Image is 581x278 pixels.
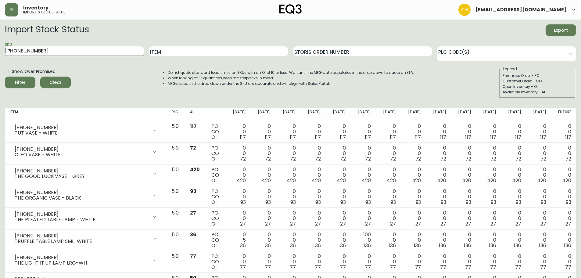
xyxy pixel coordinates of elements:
[265,134,271,141] span: 117
[10,210,162,224] div: [PHONE_NUMBER]THE PLEATED TABLE LAMP - WHITE
[565,134,571,141] span: 117
[465,134,471,141] span: 117
[290,220,296,227] span: 27
[15,260,149,266] div: THE LIGHT IT UP LAMP LRG-WH
[503,66,518,72] legend: Legend
[15,233,149,239] div: [PHONE_NUMBER]
[265,264,271,271] span: 77
[515,264,521,271] span: 77
[356,210,371,227] div: 0 0
[240,242,246,249] span: 36
[15,190,149,195] div: [PHONE_NUMBER]
[340,155,346,162] span: 72
[551,108,576,121] th: Future
[390,264,396,271] span: 77
[531,167,546,183] div: 0 0
[306,189,321,205] div: 0 0
[240,264,246,271] span: 77
[185,108,206,121] th: AI
[315,134,321,141] span: 117
[556,210,571,227] div: 0 0
[315,155,321,162] span: 72
[564,242,571,249] span: 136
[211,264,217,271] span: OI
[356,254,371,270] div: 0 0
[503,73,572,78] div: Purchase Order - PO
[190,123,197,130] span: 117
[356,232,371,248] div: 100 0
[506,189,521,205] div: 0 0
[506,232,521,248] div: 0 0
[315,199,321,206] span: 93
[387,177,396,184] span: 420
[389,242,396,249] span: 136
[211,134,217,141] span: OI
[10,124,162,137] div: [PHONE_NUMBER]TUT VASE - WHITE
[441,199,446,206] span: 93
[406,254,421,270] div: 0 0
[340,220,346,227] span: 27
[40,77,71,88] button: Clear
[211,220,217,227] span: OI
[565,220,571,227] span: 27
[15,195,149,201] div: THE ORGANIC VASE - BLACK
[381,167,396,183] div: 0 0
[167,121,185,143] td: 5.0
[190,144,196,151] span: 72
[456,145,471,162] div: 0 0
[489,242,496,249] span: 136
[256,189,271,205] div: 0 0
[481,232,496,248] div: 0 0
[315,220,321,227] span: 27
[10,232,162,245] div: [PHONE_NUMBER]TRUFFLE TABLE LAMP SML-WHITE
[15,152,149,157] div: CLEO VASE - WHITE
[515,220,521,227] span: 27
[287,177,296,184] span: 420
[356,145,371,162] div: 0 0
[23,10,66,14] h5: import stock status
[168,81,414,86] li: MFGs listed in the drop down under the SKU are accurate and will align with Sales Portal.
[416,199,421,206] span: 93
[406,210,421,227] div: 0 0
[167,208,185,229] td: 5.0
[491,199,496,206] span: 93
[531,124,546,140] div: 0 0
[515,134,521,141] span: 117
[512,177,521,184] span: 420
[365,134,371,141] span: 117
[231,189,246,205] div: 0 0
[356,189,371,205] div: 0 0
[265,199,271,206] span: 93
[376,108,401,121] th: [DATE]
[546,24,576,36] button: Export
[531,189,546,205] div: 0 0
[276,108,301,121] th: [DATE]
[211,177,217,184] span: OI
[231,210,246,227] div: 0 0
[256,145,271,162] div: 0 0
[15,125,149,130] div: [PHONE_NUMBER]
[390,134,396,141] span: 117
[331,254,346,270] div: 0 0
[415,155,421,162] span: 72
[401,108,426,121] th: [DATE]
[315,264,321,271] span: 77
[515,155,521,162] span: 72
[265,220,271,227] span: 27
[256,232,271,248] div: 0 0
[331,167,346,183] div: 0 0
[5,77,35,88] button: Filter
[431,167,446,183] div: 0 0
[541,199,546,206] span: 93
[231,254,246,270] div: 0 0
[168,75,414,81] li: When looking at OI quantities, keep masterpacks in mind.
[265,155,271,162] span: 72
[440,134,446,141] span: 117
[306,254,321,270] div: 0 0
[501,108,526,121] th: [DATE]
[167,186,185,208] td: 5.0
[331,210,346,227] div: 0 0
[381,124,396,140] div: 0 0
[362,177,371,184] span: 420
[15,130,149,136] div: TUT VASE - WHITE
